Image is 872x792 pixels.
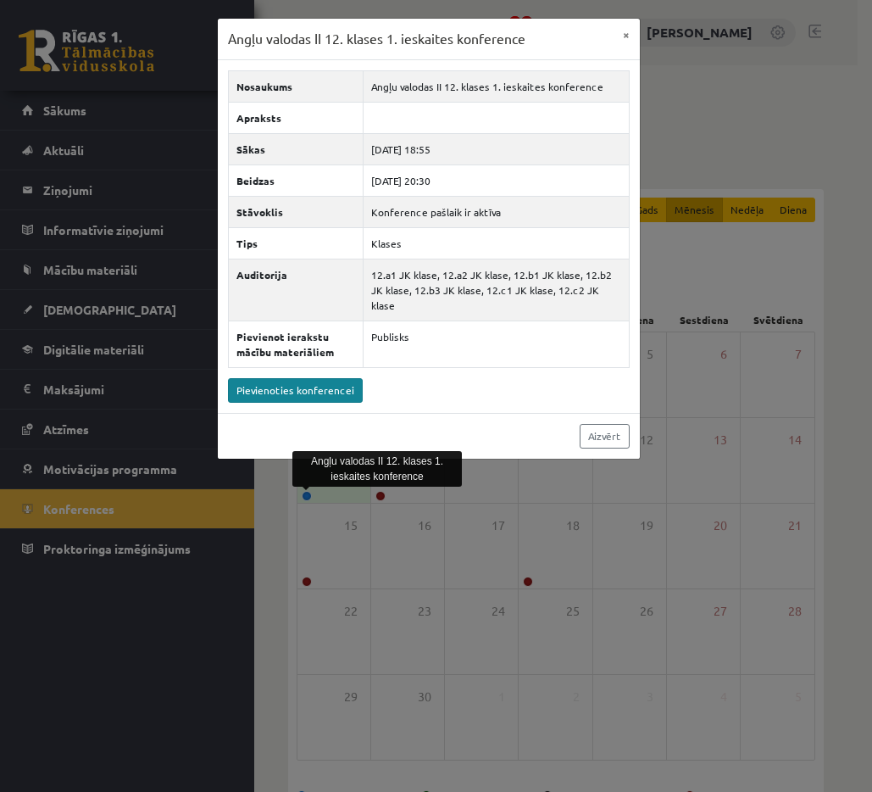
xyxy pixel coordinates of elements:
a: Pievienoties konferencei [228,378,363,403]
td: [DATE] 18:55 [363,133,629,165]
th: Stāvoklis [229,196,364,227]
th: Auditorija [229,259,364,321]
td: Publisks [363,321,629,367]
td: Klases [363,227,629,259]
td: [DATE] 20:30 [363,165,629,196]
th: Sākas [229,133,364,165]
th: Beidzas [229,165,364,196]
button: × [613,19,640,51]
h3: Angļu valodas II 12. klases 1. ieskaites konference [228,29,525,49]
th: Nosaukums [229,70,364,102]
td: Konference pašlaik ir aktīva [363,196,629,227]
th: Apraksts [229,102,364,133]
td: 12.a1 JK klase, 12.a2 JK klase, 12.b1 JK klase, 12.b2 JK klase, 12.b3 JK klase, 12.c1 JK klase, 1... [363,259,629,321]
th: Tips [229,227,364,259]
td: Angļu valodas II 12. klases 1. ieskaites konference [363,70,629,102]
a: Aizvērt [580,424,630,449]
th: Pievienot ierakstu mācību materiāliem [229,321,364,367]
div: Angļu valodas II 12. klases 1. ieskaites konference [292,451,462,487]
